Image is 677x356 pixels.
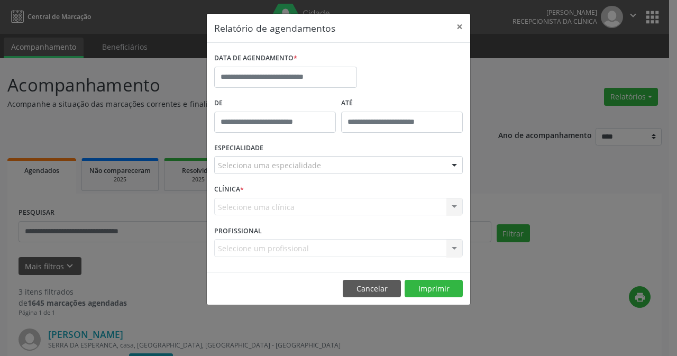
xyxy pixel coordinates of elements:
h5: Relatório de agendamentos [214,21,335,35]
label: De [214,95,336,112]
button: Imprimir [405,280,463,298]
label: DATA DE AGENDAMENTO [214,50,297,67]
label: CLÍNICA [214,181,244,198]
button: Cancelar [343,280,401,298]
span: Seleciona uma especialidade [218,160,321,171]
label: ATÉ [341,95,463,112]
button: Close [449,14,470,40]
label: ESPECIALIDADE [214,140,263,157]
label: PROFISSIONAL [214,223,262,239]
